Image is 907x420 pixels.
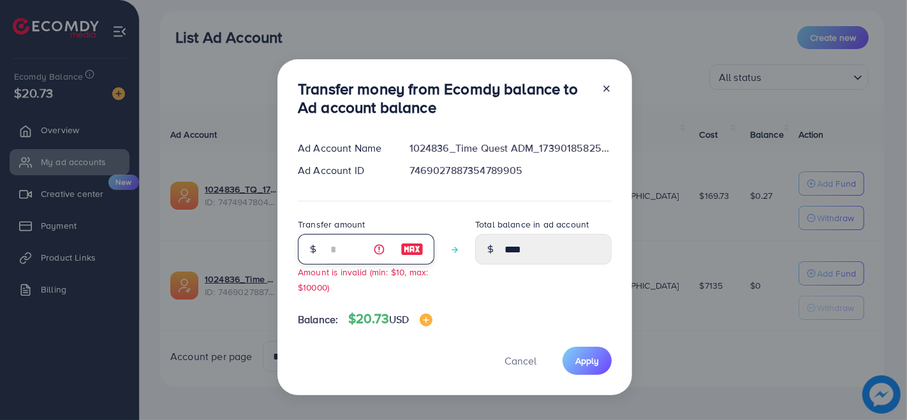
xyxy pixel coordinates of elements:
label: Transfer amount [298,218,365,231]
span: Apply [575,354,599,367]
span: USD [389,312,409,326]
span: Cancel [505,354,536,368]
button: Cancel [489,347,552,374]
div: Ad Account Name [288,141,399,156]
h3: Transfer money from Ecomdy balance to Ad account balance [298,80,591,117]
img: image [401,242,424,257]
div: 1024836_Time Quest ADM_1739018582569 [399,141,622,156]
label: Total balance in ad account [475,218,589,231]
h4: $20.73 [348,311,432,327]
div: Ad Account ID [288,163,399,178]
span: Balance: [298,312,338,327]
button: Apply [563,347,612,374]
div: 7469027887354789905 [399,163,622,178]
img: image [420,314,432,326]
small: Amount is invalid (min: $10, max: $10000) [298,266,428,293]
